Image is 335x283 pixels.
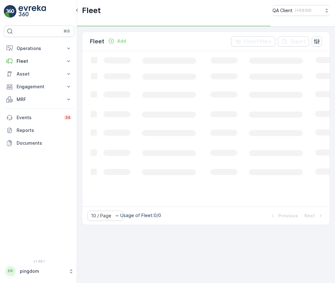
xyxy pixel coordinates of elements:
[244,38,272,45] p: Clear Filters
[82,5,101,16] p: Fleet
[117,38,126,44] p: Add
[17,45,62,52] p: Operations
[4,137,74,149] a: Documents
[4,93,74,106] button: MRF
[19,5,46,18] img: logo_light-DOdMpM7g.png
[291,38,305,45] p: Export
[304,212,324,220] button: Next
[106,37,129,45] button: Add
[295,8,311,13] p: ( +03:00 )
[272,7,293,14] p: QA Client
[4,259,74,263] span: v 1.48.1
[278,36,309,47] button: Export
[17,127,72,134] p: Reports
[17,58,62,64] p: Fleet
[4,5,17,18] img: logo
[269,212,299,220] button: Previous
[304,213,315,219] p: Next
[4,42,74,55] button: Operations
[278,213,298,219] p: Previous
[4,265,74,278] button: PPpingdom
[17,140,72,146] p: Documents
[17,71,62,77] p: Asset
[4,68,74,80] button: Asset
[17,96,62,103] p: MRF
[4,80,74,93] button: Engagement
[17,114,60,121] p: Events
[4,111,74,124] a: Events34
[4,55,74,68] button: Fleet
[5,266,16,276] div: PP
[90,37,104,46] p: Fleet
[65,115,71,120] p: 34
[17,83,62,90] p: Engagement
[63,29,70,34] p: ⌘B
[272,5,330,16] button: QA Client(+03:00)
[231,36,275,47] button: Clear Filters
[120,212,161,219] p: Usage of Fleet : 0/0
[4,124,74,137] a: Reports
[20,268,65,274] p: pingdom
